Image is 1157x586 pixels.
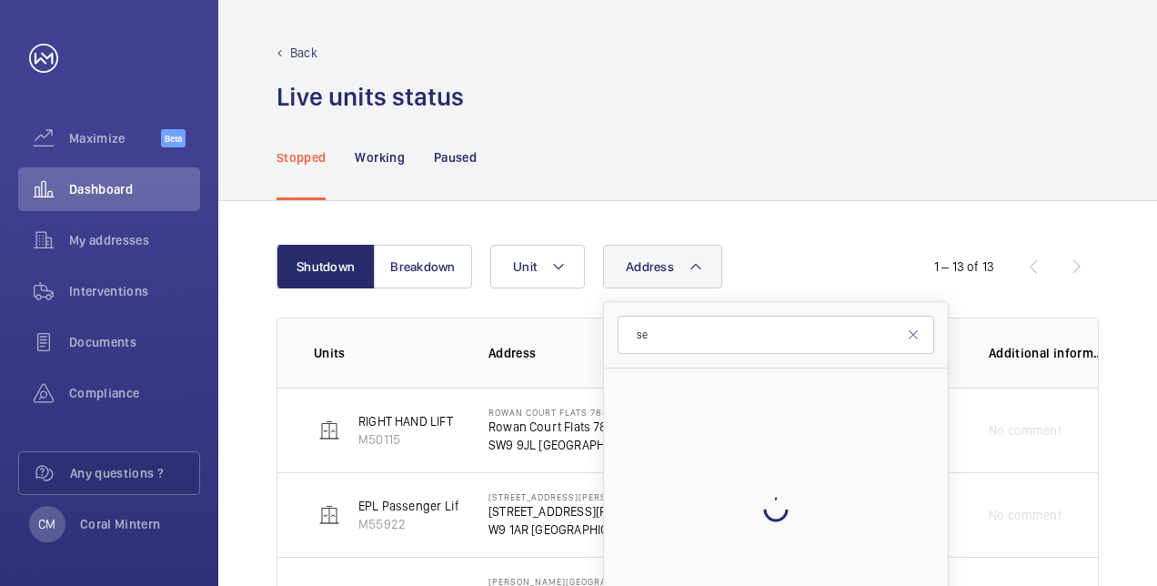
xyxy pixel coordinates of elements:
span: No comment [989,421,1061,439]
p: Rowan Court Flats 78-194 - High Risk Building [488,407,641,418]
span: Compliance [69,384,200,402]
p: SW9 9JL [GEOGRAPHIC_DATA] [488,436,641,454]
p: Coral Mintern [80,515,161,533]
p: [STREET_ADDRESS][PERSON_NAME] [488,502,641,520]
span: Documents [69,333,200,351]
span: No comment [989,506,1061,524]
span: Interventions [69,282,200,300]
p: Address [488,344,641,362]
p: W9 1AR [GEOGRAPHIC_DATA] [488,520,641,539]
span: Address [626,259,674,274]
span: My addresses [69,231,200,249]
span: Dashboard [69,180,200,198]
span: Maximize [69,129,161,147]
p: M55922 [358,515,463,533]
button: Unit [490,245,585,288]
button: Address [603,245,722,288]
p: Rowan Court Flats 78-194 [488,418,641,436]
p: Additional information [989,344,1105,362]
p: Paused [434,148,477,167]
button: Shutdown [277,245,375,288]
p: RIGHT HAND LIFT [358,412,453,430]
p: M50115 [358,430,453,449]
p: Working [355,148,404,167]
p: EPL Passenger Lift [358,497,463,515]
p: Units [314,344,459,362]
img: elevator.svg [318,504,340,526]
span: Unit [513,259,537,274]
p: CM [38,515,55,533]
div: 1 – 13 of 13 [934,258,994,276]
p: [STREET_ADDRESS][PERSON_NAME] [488,491,641,502]
h1: Live units status [277,80,464,114]
span: Any questions ? [70,464,199,482]
input: Search by address [618,316,934,354]
img: elevator.svg [318,419,340,441]
button: Breakdown [374,245,472,288]
span: Beta [161,129,186,147]
p: Back [290,44,317,62]
p: Stopped [277,148,326,167]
